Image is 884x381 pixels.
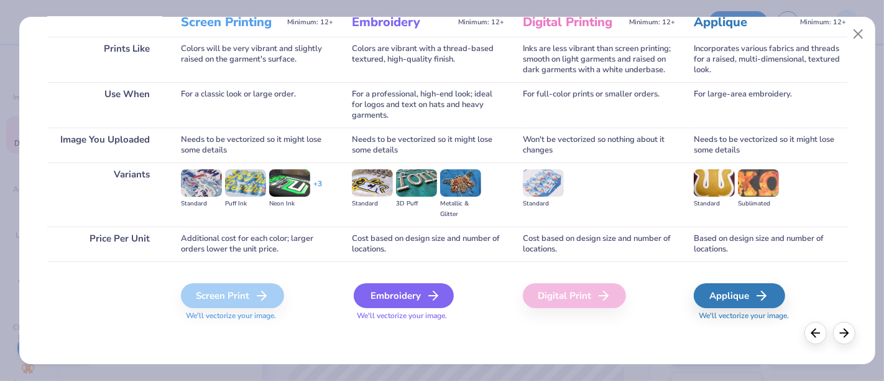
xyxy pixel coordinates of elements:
[738,199,779,209] div: Sublimated
[458,18,504,27] span: Minimum: 12+
[694,128,846,162] div: Needs to be vectorized so it might lose some details
[47,128,162,162] div: Image You Uploaded
[800,18,846,27] span: Minimum: 12+
[47,82,162,128] div: Use When
[440,169,481,197] img: Metallic & Glitter
[396,199,437,209] div: 3D Puff
[181,227,333,261] div: Additional cost for each color; larger orders lower the unit price.
[352,199,393,209] div: Standard
[269,169,310,197] img: Neon Ink
[47,227,162,261] div: Price Per Unit
[523,82,675,128] div: For full-color prints or smaller orders.
[694,311,846,321] span: We'll vectorize your image.
[352,37,504,82] div: Colors are vibrant with a thread-based textured, high-quality finish.
[225,169,266,197] img: Puff Ink
[181,37,333,82] div: Colors will be very vibrant and slightly raised on the garment's surface.
[847,22,870,46] button: Close
[694,283,785,308] div: Applique
[629,18,675,27] span: Minimum: 12+
[313,179,322,200] div: + 3
[352,128,504,162] div: Needs to be vectorized so it might lose some details
[352,82,504,128] div: For a professional, high-end look; ideal for logos and text on hats and heavy garments.
[694,227,846,261] div: Based on design size and number of locations.
[181,199,222,209] div: Standard
[694,199,735,209] div: Standard
[523,14,624,31] h3: Digital Printing
[694,82,846,128] div: For large-area embroidery.
[181,311,333,321] span: We'll vectorize your image.
[352,311,504,321] span: We'll vectorize your image.
[523,227,675,261] div: Cost based on design size and number of locations.
[694,169,735,197] img: Standard
[440,199,481,220] div: Metallic & Glitter
[352,169,393,197] img: Standard
[181,283,284,308] div: Screen Print
[47,37,162,82] div: Prints Like
[181,82,333,128] div: For a classic look or large order.
[694,37,846,82] div: Incorporates various fabrics and threads for a raised, multi-dimensional, textured look.
[523,169,564,197] img: Standard
[523,199,564,209] div: Standard
[287,18,333,27] span: Minimum: 12+
[47,162,162,227] div: Variants
[523,128,675,162] div: Won't be vectorized so nothing about it changes
[694,14,795,31] h3: Applique
[181,14,282,31] h3: Screen Printing
[396,169,437,197] img: 3D Puff
[354,283,454,308] div: Embroidery
[523,37,675,82] div: Inks are less vibrant than screen printing; smooth on light garments and raised on dark garments ...
[352,14,453,31] h3: Embroidery
[181,169,222,197] img: Standard
[523,283,626,308] div: Digital Print
[738,169,779,197] img: Sublimated
[269,199,310,209] div: Neon Ink
[352,227,504,261] div: Cost based on design size and number of locations.
[181,128,333,162] div: Needs to be vectorized so it might lose some details
[225,199,266,209] div: Puff Ink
